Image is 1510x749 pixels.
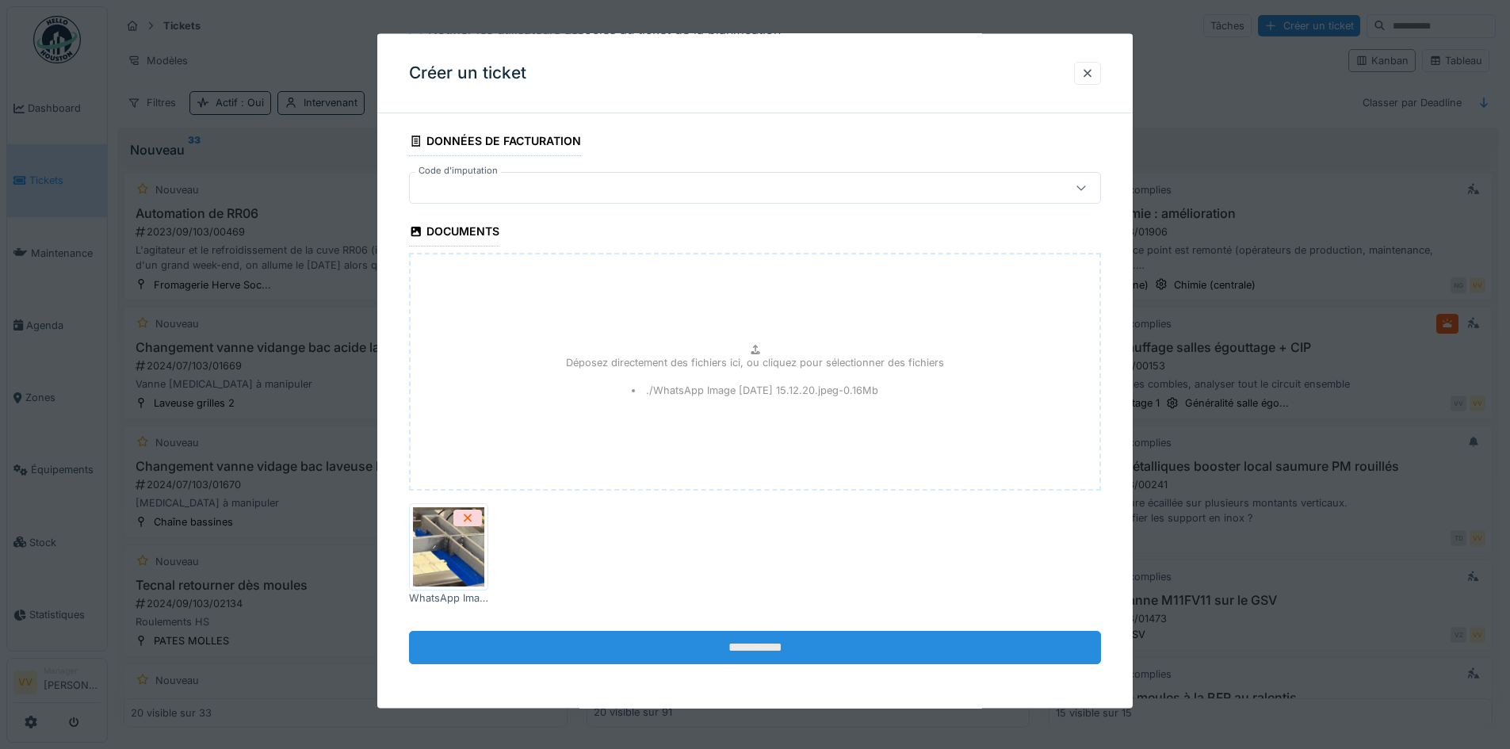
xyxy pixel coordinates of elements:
[409,219,499,246] div: Documents
[566,355,944,370] p: Déposez directement des fichiers ici, ou cliquez pour sélectionner des fichiers
[409,63,526,83] h3: Créer un ticket
[409,590,488,606] div: WhatsApp Image [DATE] 15.12.20.jpeg
[415,163,501,177] label: Code d'imputation
[413,507,484,587] img: rg6llsjoqgxw3vhuyz3kpjk9gqmh
[632,383,878,398] li: ./WhatsApp Image [DATE] 15.12.20.jpeg - 0.16 Mb
[409,128,581,155] div: Données de facturation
